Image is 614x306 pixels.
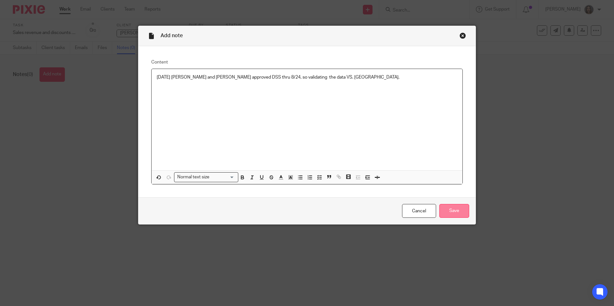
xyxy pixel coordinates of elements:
[211,174,234,181] input: Search for option
[151,59,463,65] label: Content
[161,33,183,38] span: Add note
[174,172,238,182] div: Search for option
[402,204,436,218] a: Cancel
[460,32,466,39] div: Close this dialog window
[157,74,457,81] p: [DATE] [PERSON_NAME] and [PERSON_NAME] approved DSS thru 8/24, so validating the data VS. [GEOGRA...
[176,174,211,181] span: Normal text size
[439,204,469,218] input: Save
